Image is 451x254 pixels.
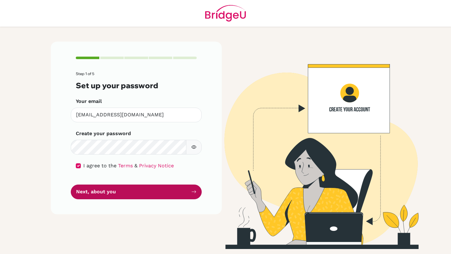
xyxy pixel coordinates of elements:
span: I agree to the [83,163,117,169]
input: Insert your email* [71,108,202,122]
button: Next, about you [71,185,202,199]
h3: Set up your password [76,81,197,90]
span: Step 1 of 5 [76,71,94,76]
label: Your email [76,98,102,105]
span: & [134,163,137,169]
a: Privacy Notice [139,163,174,169]
a: Terms [118,163,133,169]
label: Create your password [76,130,131,137]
